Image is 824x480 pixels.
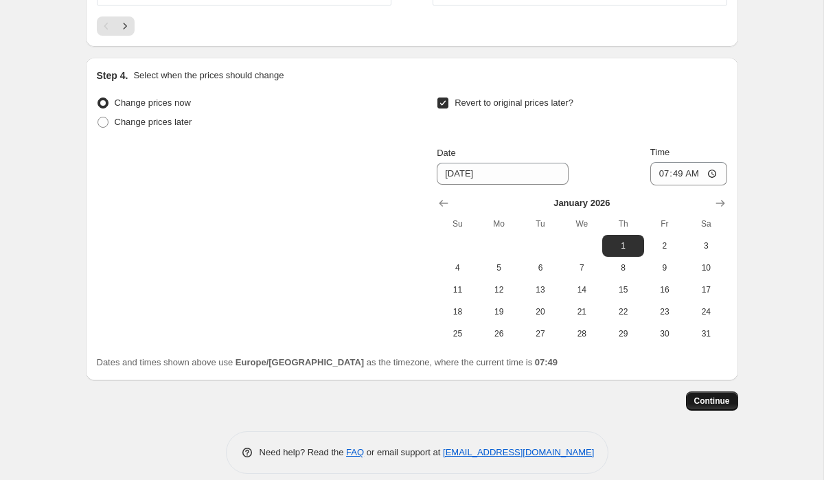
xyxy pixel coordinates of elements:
button: Friday January 23 2026 [644,301,685,323]
button: Show previous month, December 2025 [434,194,453,213]
input: 10/6/2025 [437,163,569,185]
span: Tu [525,218,556,229]
button: Monday January 19 2026 [479,301,520,323]
span: 18 [442,306,472,317]
span: Th [608,218,638,229]
span: 1 [608,240,638,251]
span: Change prices now [115,98,191,108]
span: 8 [608,262,638,273]
th: Tuesday [520,213,561,235]
span: 29 [608,328,638,339]
button: Saturday January 17 2026 [685,279,726,301]
button: Next [115,16,135,36]
span: 13 [525,284,556,295]
span: 20 [525,306,556,317]
span: We [566,218,597,229]
button: Thursday January 1 2026 [602,235,643,257]
button: Tuesday January 13 2026 [520,279,561,301]
nav: Pagination [97,16,135,36]
span: 22 [608,306,638,317]
span: 19 [484,306,514,317]
span: 27 [525,328,556,339]
span: Sa [691,218,721,229]
span: 3 [691,240,721,251]
button: Thursday January 22 2026 [602,301,643,323]
button: Tuesday January 20 2026 [520,301,561,323]
span: Time [650,147,669,157]
th: Wednesday [561,213,602,235]
button: Tuesday January 27 2026 [520,323,561,345]
button: Sunday January 4 2026 [437,257,478,279]
button: Saturday January 10 2026 [685,257,726,279]
button: Saturday January 24 2026 [685,301,726,323]
span: 23 [650,306,680,317]
span: Date [437,148,455,158]
span: 11 [442,284,472,295]
span: 4 [442,262,472,273]
span: Revert to original prices later? [455,98,573,108]
button: Wednesday January 7 2026 [561,257,602,279]
span: 28 [566,328,597,339]
span: 31 [691,328,721,339]
button: Saturday January 3 2026 [685,235,726,257]
th: Friday [644,213,685,235]
button: Wednesday January 14 2026 [561,279,602,301]
button: Continue [686,391,738,411]
span: 10 [691,262,721,273]
b: 07:49 [535,357,558,367]
button: Thursday January 15 2026 [602,279,643,301]
button: Friday January 2 2026 [644,235,685,257]
button: Saturday January 31 2026 [685,323,726,345]
span: 16 [650,284,680,295]
span: Need help? Read the [260,447,347,457]
span: Change prices later [115,117,192,127]
span: 26 [484,328,514,339]
th: Sunday [437,213,478,235]
span: 15 [608,284,638,295]
a: [EMAIL_ADDRESS][DOMAIN_NAME] [443,447,594,457]
span: 17 [691,284,721,295]
button: Monday January 12 2026 [479,279,520,301]
h2: Step 4. [97,69,128,82]
span: or email support at [364,447,443,457]
span: Continue [694,396,730,407]
button: Show next month, February 2026 [711,194,730,213]
button: Tuesday January 6 2026 [520,257,561,279]
button: Friday January 16 2026 [644,279,685,301]
span: 2 [650,240,680,251]
span: Mo [484,218,514,229]
button: Friday January 30 2026 [644,323,685,345]
button: Friday January 9 2026 [644,257,685,279]
span: 5 [484,262,514,273]
span: 12 [484,284,514,295]
span: 14 [566,284,597,295]
span: 24 [691,306,721,317]
th: Thursday [602,213,643,235]
span: 6 [525,262,556,273]
input: 12:00 [650,162,727,185]
th: Saturday [685,213,726,235]
p: Select when the prices should change [133,69,284,82]
span: Fr [650,218,680,229]
span: 7 [566,262,597,273]
span: 21 [566,306,597,317]
button: Thursday January 29 2026 [602,323,643,345]
button: Monday January 26 2026 [479,323,520,345]
button: Sunday January 25 2026 [437,323,478,345]
span: 25 [442,328,472,339]
button: Thursday January 8 2026 [602,257,643,279]
span: Dates and times shown above use as the timezone, where the current time is [97,357,558,367]
span: Su [442,218,472,229]
th: Monday [479,213,520,235]
button: Wednesday January 21 2026 [561,301,602,323]
span: 9 [650,262,680,273]
button: Sunday January 18 2026 [437,301,478,323]
span: 30 [650,328,680,339]
button: Monday January 5 2026 [479,257,520,279]
button: Sunday January 11 2026 [437,279,478,301]
b: Europe/[GEOGRAPHIC_DATA] [236,357,364,367]
button: Wednesday January 28 2026 [561,323,602,345]
a: FAQ [346,447,364,457]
